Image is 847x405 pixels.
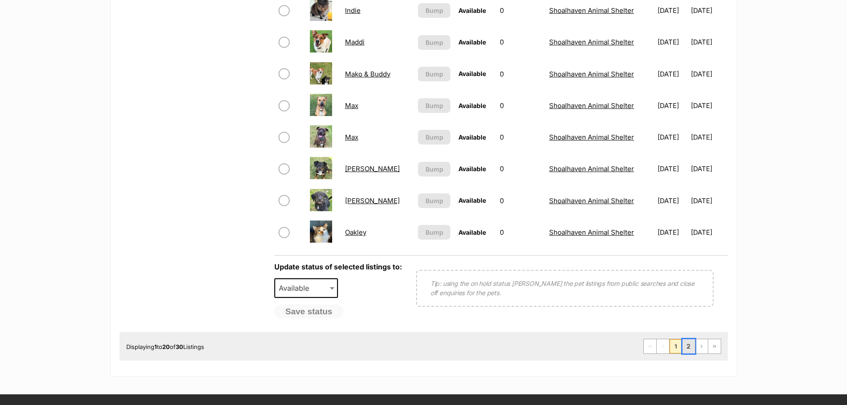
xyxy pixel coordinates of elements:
[418,67,450,81] button: Bump
[162,343,170,350] strong: 20
[458,196,486,204] span: Available
[458,133,486,141] span: Available
[418,225,450,240] button: Bump
[657,339,669,353] span: Previous page
[708,339,721,353] a: Last page
[418,130,450,144] button: Bump
[345,164,400,173] a: [PERSON_NAME]
[418,3,450,18] button: Bump
[458,38,486,46] span: Available
[154,343,157,350] strong: 1
[426,132,443,142] span: Bump
[345,133,358,141] a: Max
[274,262,402,271] label: Update status of selected listings to:
[496,90,545,121] td: 0
[426,196,443,205] span: Bump
[126,343,204,350] span: Displaying to of Listings
[643,339,721,354] nav: Pagination
[458,7,486,14] span: Available
[695,339,708,353] a: Next page
[496,217,545,248] td: 0
[274,305,344,319] button: Save status
[549,38,634,46] a: Shoalhaven Animal Shelter
[345,38,365,46] a: Maddi
[345,196,400,205] a: [PERSON_NAME]
[418,193,450,208] button: Bump
[496,59,545,89] td: 0
[644,339,656,353] span: First page
[691,90,727,121] td: [DATE]
[418,35,450,50] button: Bump
[549,6,634,15] a: Shoalhaven Animal Shelter
[176,343,183,350] strong: 30
[426,228,443,237] span: Bump
[496,153,545,184] td: 0
[549,228,634,237] a: Shoalhaven Animal Shelter
[549,196,634,205] a: Shoalhaven Animal Shelter
[458,165,486,172] span: Available
[426,38,443,47] span: Bump
[426,164,443,174] span: Bump
[426,69,443,79] span: Bump
[496,27,545,57] td: 0
[654,27,690,57] td: [DATE]
[654,59,690,89] td: [DATE]
[691,185,727,216] td: [DATE]
[418,162,450,176] button: Bump
[691,153,727,184] td: [DATE]
[426,6,443,15] span: Bump
[418,98,450,113] button: Bump
[274,278,338,298] span: Available
[691,217,727,248] td: [DATE]
[549,70,634,78] a: Shoalhaven Animal Shelter
[458,102,486,109] span: Available
[654,122,690,152] td: [DATE]
[549,101,634,110] a: Shoalhaven Animal Shelter
[345,70,390,78] a: Mako & Buddy
[654,153,690,184] td: [DATE]
[345,101,358,110] a: Max
[691,122,727,152] td: [DATE]
[496,185,545,216] td: 0
[426,101,443,110] span: Bump
[549,164,634,173] a: Shoalhaven Animal Shelter
[458,229,486,236] span: Available
[345,228,366,237] a: Oakley
[458,70,486,77] span: Available
[654,90,690,121] td: [DATE]
[549,133,634,141] a: Shoalhaven Animal Shelter
[496,122,545,152] td: 0
[345,6,361,15] a: Indie
[691,27,727,57] td: [DATE]
[682,339,695,353] a: Page 2
[654,217,690,248] td: [DATE]
[691,59,727,89] td: [DATE]
[275,282,318,294] span: Available
[654,185,690,216] td: [DATE]
[670,339,682,353] span: Page 1
[430,279,699,297] p: Tip: using the on hold status [PERSON_NAME] the pet listings from public searches and close off e...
